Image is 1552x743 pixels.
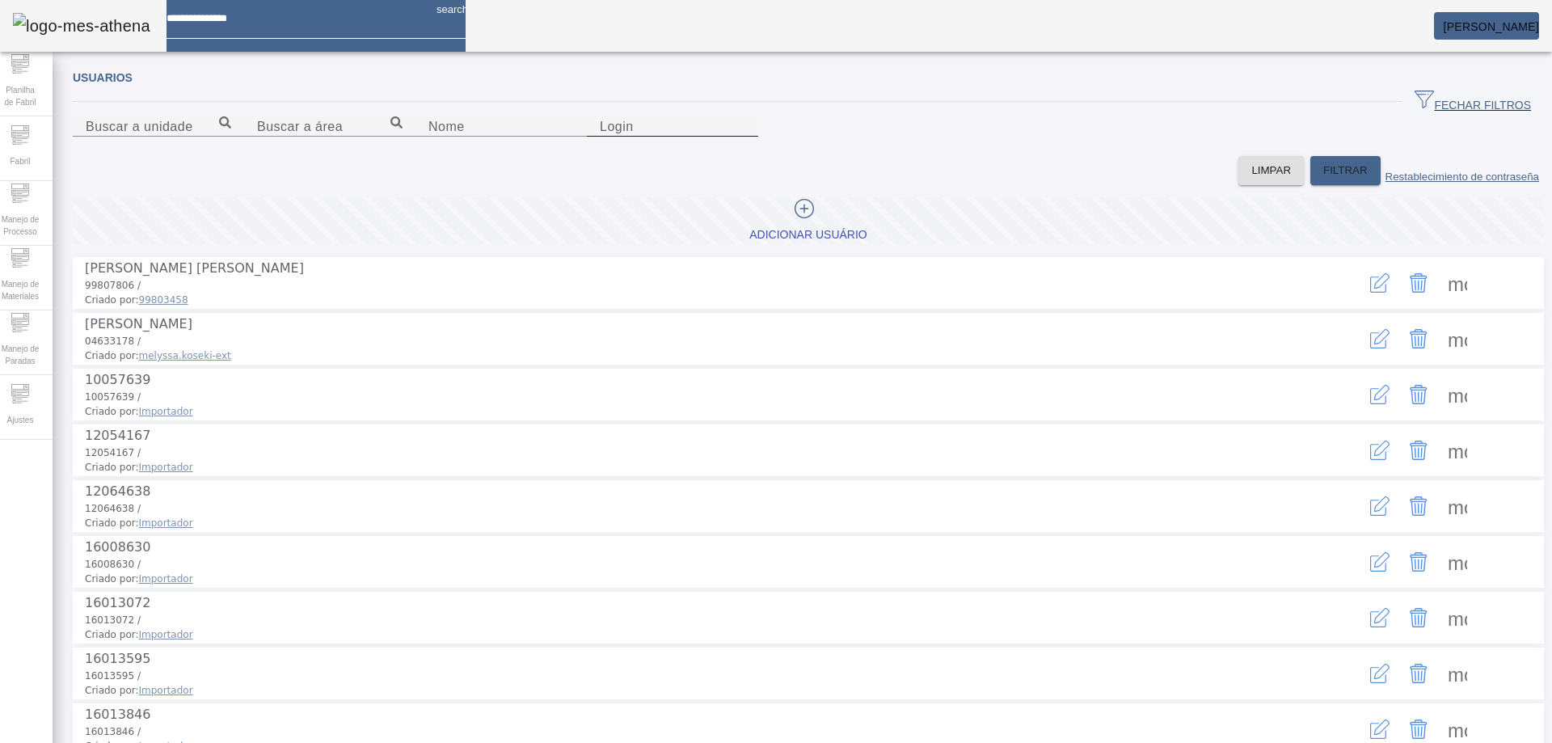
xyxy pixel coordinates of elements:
[257,117,403,137] input: Number
[1238,156,1304,185] button: LIMPAR
[139,629,193,640] span: Importador
[139,462,193,473] span: Importador
[85,614,141,626] span: 16013072 /
[85,670,141,682] span: 16013595 /
[85,293,1297,307] span: Criado por:
[1415,90,1531,114] span: FECHAR FILTROS
[85,595,150,610] span: 16013072
[1381,156,1544,185] button: Restablecimiento de contraseña
[85,316,192,331] span: [PERSON_NAME]
[139,406,193,417] span: Importador
[1399,654,1438,693] button: Delete
[85,391,141,403] span: 10057639 /
[85,707,150,722] span: 16013846
[1438,654,1477,693] button: Mais
[85,460,1297,475] span: Criado por:
[85,726,141,737] span: 16013846 /
[1399,431,1438,470] button: Delete
[85,336,141,347] span: 04633178 /
[5,150,35,172] span: Fabril
[139,685,193,696] span: Importador
[1399,542,1438,581] button: Delete
[85,404,1297,419] span: Criado por:
[85,572,1297,586] span: Criado por:
[85,280,141,291] span: 99807806 /
[73,197,1544,244] button: Adicionar Usuário
[1323,163,1368,179] span: FILTRAR
[85,516,1297,530] span: Criado por:
[1438,487,1477,526] button: Mais
[1251,163,1291,179] span: LIMPAR
[85,483,150,499] span: 12064638
[85,447,141,458] span: 12054167 /
[86,120,193,133] mat-label: Buscar a unidade
[1385,171,1539,183] label: Restablecimiento de contraseña
[600,120,634,133] mat-label: Login
[257,120,343,133] mat-label: Buscar a área
[85,627,1297,642] span: Criado por:
[73,71,133,84] span: Usuarios
[139,573,193,585] span: Importador
[85,559,141,570] span: 16008630 /
[2,409,39,431] span: Ajustes
[1310,156,1381,185] button: FILTRAR
[1438,598,1477,637] button: Mais
[1438,264,1477,302] button: Mais
[85,372,150,387] span: 10057639
[85,503,141,514] span: 12064638 /
[1402,87,1544,116] button: FECHAR FILTROS
[1399,375,1438,414] button: Delete
[428,120,465,133] mat-label: Nome
[1399,487,1438,526] button: Delete
[13,13,150,39] img: logo-mes-athena
[86,117,231,137] input: Number
[139,294,188,306] span: 99803458
[749,227,867,243] div: Adicionar Usuário
[1438,319,1477,358] button: Mais
[85,348,1297,363] span: Criado por:
[1399,598,1438,637] button: Delete
[85,428,150,443] span: 12054167
[85,539,150,555] span: 16008630
[1399,264,1438,302] button: Delete
[85,651,150,666] span: 16013595
[1399,319,1438,358] button: Delete
[139,350,231,361] span: melyssa.koseki-ext
[1438,431,1477,470] button: Mais
[85,683,1297,698] span: Criado por:
[1438,542,1477,581] button: Mais
[1444,20,1539,33] span: [PERSON_NAME]
[139,517,193,529] span: Importador
[85,260,304,276] span: [PERSON_NAME] [PERSON_NAME]
[1438,375,1477,414] button: Mais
